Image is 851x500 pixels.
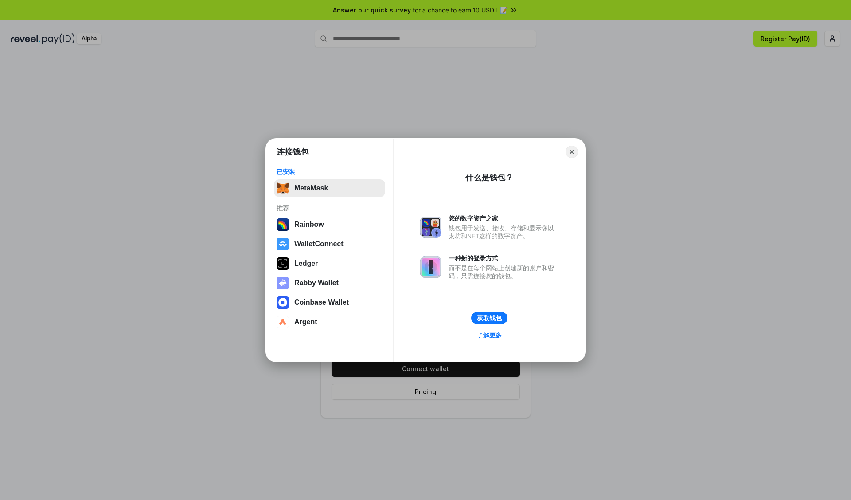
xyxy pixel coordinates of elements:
[472,329,507,341] a: 了解更多
[277,238,289,250] img: svg+xml,%3Csvg%20width%3D%2228%22%20height%3D%2228%22%20viewBox%3D%220%200%2028%2028%22%20fill%3D...
[277,182,289,194] img: svg+xml,%3Csvg%20fill%3D%22none%22%20height%3D%2233%22%20viewBox%3D%220%200%2035%2033%22%20width%...
[277,147,308,157] h1: 连接钱包
[294,184,328,192] div: MetaMask
[449,254,558,262] div: 一种新的登录方式
[294,221,324,229] div: Rainbow
[274,294,385,311] button: Coinbase Wallet
[277,168,383,176] div: 已安装
[294,240,344,248] div: WalletConnect
[449,264,558,280] div: 而不是在每个网站上创建新的账户和密码，只需连接您的钱包。
[477,331,502,339] div: 了解更多
[449,224,558,240] div: 钱包用于发送、接收、存储和显示像以太坊和NFT这样的数字资产。
[277,316,289,328] img: svg+xml,%3Csvg%20width%3D%2228%22%20height%3D%2228%22%20viewBox%3D%220%200%2028%2028%22%20fill%3D...
[277,204,383,212] div: 推荐
[420,256,441,278] img: svg+xml,%3Csvg%20xmlns%3D%22http%3A%2F%2Fwww.w3.org%2F2000%2Fsvg%22%20fill%3D%22none%22%20viewBox...
[294,298,349,306] div: Coinbase Wallet
[277,296,289,309] img: svg+xml,%3Csvg%20width%3D%2228%22%20height%3D%2228%22%20viewBox%3D%220%200%2028%2028%22%20fill%3D...
[471,312,507,324] button: 获取钱包
[294,260,318,267] div: Ledger
[420,217,441,238] img: svg+xml,%3Csvg%20xmlns%3D%22http%3A%2F%2Fwww.w3.org%2F2000%2Fsvg%22%20fill%3D%22none%22%20viewBox...
[294,318,317,326] div: Argent
[274,179,385,197] button: MetaMask
[477,314,502,322] div: 获取钱包
[465,172,513,183] div: 什么是钱包？
[274,274,385,292] button: Rabby Wallet
[274,255,385,272] button: Ledger
[277,257,289,270] img: svg+xml,%3Csvg%20xmlns%3D%22http%3A%2F%2Fwww.w3.org%2F2000%2Fsvg%22%20width%3D%2228%22%20height%3...
[274,235,385,253] button: WalletConnect
[449,214,558,222] div: 您的数字资产之家
[277,277,289,289] img: svg+xml,%3Csvg%20xmlns%3D%22http%3A%2F%2Fwww.w3.org%2F2000%2Fsvg%22%20fill%3D%22none%22%20viewBox...
[566,146,578,158] button: Close
[274,313,385,331] button: Argent
[274,216,385,233] button: Rainbow
[277,218,289,231] img: svg+xml,%3Csvg%20width%3D%22120%22%20height%3D%22120%22%20viewBox%3D%220%200%20120%20120%22%20fil...
[294,279,339,287] div: Rabby Wallet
